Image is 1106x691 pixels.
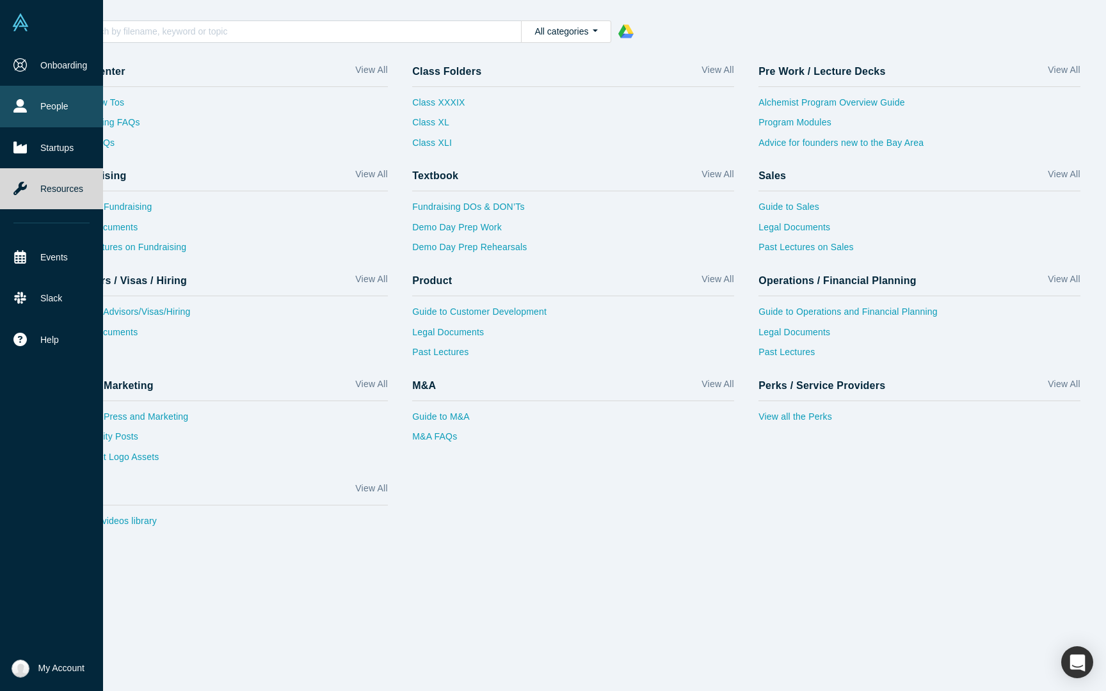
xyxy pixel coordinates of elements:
[701,377,733,396] a: View All
[66,410,388,431] a: Guide to Press and Marketing
[66,379,154,392] h4: Press / Marketing
[758,379,885,392] h4: Perks / Service Providers
[66,514,388,535] a: Visit our videos library
[38,662,84,675] span: My Account
[412,430,734,450] a: M&A FAQs
[66,96,388,116] a: Vault How Tos
[412,326,734,346] a: Legal Documents
[1048,377,1080,396] a: View All
[66,116,388,136] a: Fundraising FAQs
[412,65,481,77] h4: Class Folders
[521,20,611,43] button: All categories
[1048,168,1080,186] a: View All
[1048,273,1080,291] a: View All
[66,430,388,450] a: Community Posts
[412,379,436,392] h4: M&A
[758,274,917,287] h4: Operations / Financial Planning
[758,345,1080,366] a: Past Lectures
[412,410,734,431] a: Guide to M&A
[758,65,885,77] h4: Pre Work / Lecture Decks
[412,170,458,182] h4: Textbook
[12,13,29,31] img: Alchemist Vault Logo
[66,274,187,287] h4: Advisors / Visas / Hiring
[66,200,388,221] a: Guide to Fundraising
[758,116,1080,136] a: Program Modules
[701,168,733,186] a: View All
[79,23,522,40] input: Search by filename, keyword or topic
[758,410,1080,431] a: View all the Perks
[758,221,1080,241] a: Legal Documents
[66,221,388,241] a: Legal Documents
[40,333,59,347] span: Help
[412,274,452,287] h4: Product
[66,305,388,326] a: Guide to Advisors/Visas/Hiring
[66,241,388,261] a: Past Lectures on Fundraising
[66,450,388,471] a: Alchemist Logo Assets
[12,660,84,678] button: My Account
[758,200,1080,221] a: Guide to Sales
[355,273,387,291] a: View All
[412,221,734,241] a: Demo Day Prep Work
[412,241,734,261] a: Demo Day Prep Rehearsals
[355,482,387,500] a: View All
[412,116,465,136] a: Class XL
[758,170,786,182] h4: Sales
[758,241,1080,261] a: Past Lectures on Sales
[355,377,387,396] a: View All
[701,63,733,82] a: View All
[412,136,465,157] a: Class XLI
[758,326,1080,346] a: Legal Documents
[66,326,388,346] a: Legal Documents
[412,96,465,116] a: Class XXXIX
[412,305,734,326] a: Guide to Customer Development
[355,63,387,82] a: View All
[66,136,388,157] a: Sales FAQs
[1048,63,1080,82] a: View All
[355,168,387,186] a: View All
[412,345,734,366] a: Past Lectures
[758,136,1080,157] a: Advice for founders new to the Bay Area
[758,96,1080,116] a: Alchemist Program Overview Guide
[758,305,1080,326] a: Guide to Operations and Financial Planning
[412,200,734,221] a: Fundraising DOs & DON’Ts
[12,660,29,678] img: Taylor Cordoba's Account
[701,273,733,291] a: View All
